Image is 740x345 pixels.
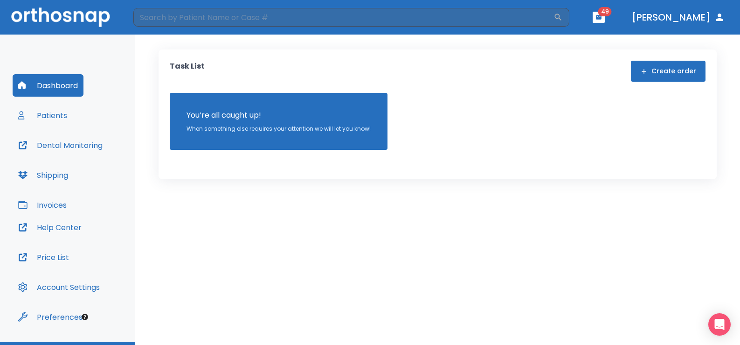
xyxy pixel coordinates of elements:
button: Invoices [13,194,72,216]
button: Create order [631,61,705,82]
button: Help Center [13,216,87,239]
p: You’re all caught up! [187,110,371,121]
div: Open Intercom Messenger [708,313,731,336]
button: Dental Monitoring [13,134,108,156]
button: Price List [13,246,75,268]
button: Shipping [13,164,74,186]
button: Dashboard [13,74,83,97]
button: [PERSON_NAME] [628,9,729,26]
button: Patients [13,104,73,127]
button: Preferences [13,306,88,328]
input: Search by Patient Name or Case # [133,8,553,27]
div: Tooltip anchor [81,313,89,321]
p: Task List [170,61,205,82]
button: Account Settings [13,276,105,298]
span: 49 [598,7,612,16]
p: When something else requires your attention we will let you know! [187,125,371,133]
img: Orthosnap [11,7,110,27]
